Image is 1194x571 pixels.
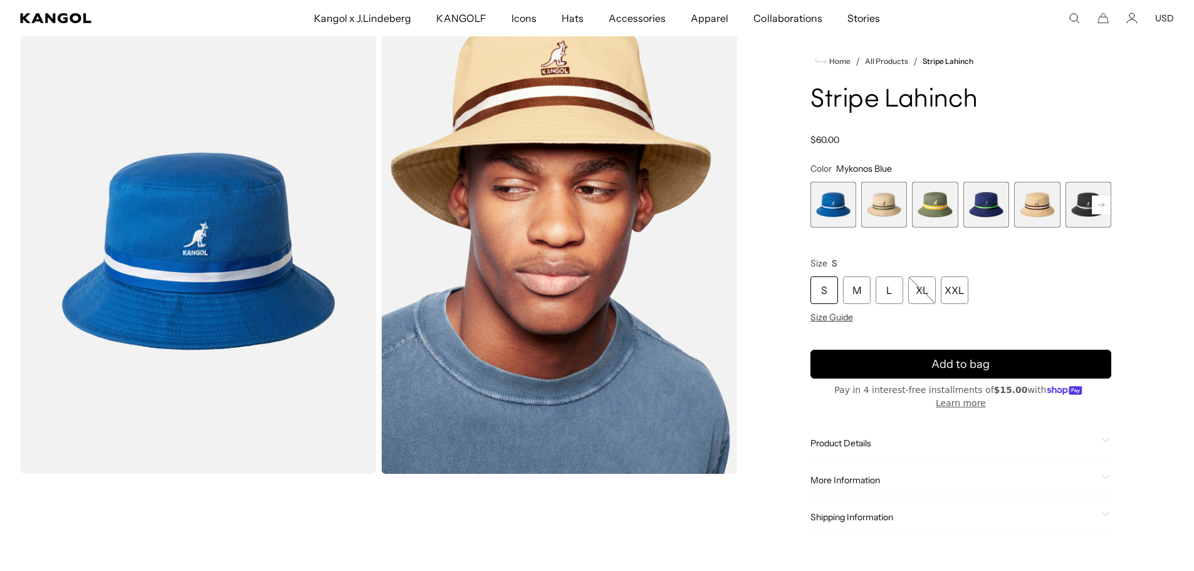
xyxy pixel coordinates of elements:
button: Cart [1097,13,1109,24]
label: Oil Green [912,182,958,228]
div: M [843,276,871,304]
span: Size [810,258,827,269]
a: Kangol [20,13,207,23]
span: S [832,258,837,269]
span: Mykonos Blue [836,163,892,174]
span: Home [827,57,851,66]
div: 2 of 9 [861,182,907,228]
div: 4 of 9 [963,182,1009,228]
div: 3 of 9 [912,182,958,228]
button: USD [1155,13,1174,24]
product-gallery: Gallery Viewer [20,29,738,474]
a: Account [1126,13,1138,24]
div: 1 of 9 [810,182,856,228]
button: Add to bag [810,350,1111,379]
span: Size Guide [810,312,853,323]
a: Home [815,56,851,67]
nav: breadcrumbs [810,54,1111,69]
label: Black [1066,182,1111,228]
span: Shipping Information [810,511,1096,523]
label: Navy [963,182,1009,228]
h1: Stripe Lahinch [810,86,1111,114]
span: Product Details [810,437,1096,449]
div: 6 of 9 [1066,182,1111,228]
a: All Products [865,57,908,66]
label: Beige [861,182,907,228]
span: Add to bag [931,356,990,373]
div: XL [908,276,936,304]
a: Stripe Lahinch [923,57,973,66]
span: Color [810,163,832,174]
span: More Information [810,474,1096,486]
img: oat [381,29,737,474]
div: S [810,276,838,304]
span: $60.00 [810,134,839,145]
img: color-mykonos-blue [20,29,376,474]
li: / [851,54,860,69]
li: / [908,54,918,69]
label: Mykonos Blue [810,182,856,228]
summary: Search here [1069,13,1080,24]
div: L [876,276,903,304]
label: Oat [1014,182,1060,228]
div: 5 of 9 [1014,182,1060,228]
div: XXL [941,276,968,304]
